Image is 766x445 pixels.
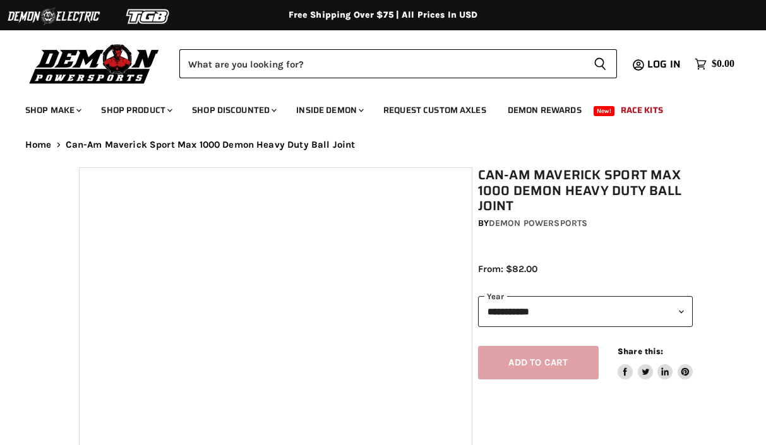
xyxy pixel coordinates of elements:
a: Demon Rewards [498,97,591,123]
a: Home [25,139,52,150]
a: Shop Discounted [183,97,284,123]
img: TGB Logo 2 [101,4,196,28]
aside: Share this: [618,346,693,379]
a: Request Custom Axles [374,97,496,123]
a: Shop Make [16,97,89,123]
a: Shop Product [92,97,180,123]
span: Share this: [618,347,663,356]
button: Search [583,49,617,78]
span: New! [594,106,615,116]
span: Can-Am Maverick Sport Max 1000 Demon Heavy Duty Ball Joint [66,139,356,150]
a: $0.00 [688,55,741,73]
input: Search [179,49,583,78]
span: Log in [647,56,681,72]
span: From: $82.00 [478,263,537,275]
img: Demon Electric Logo 2 [6,4,101,28]
select: year [478,296,693,327]
a: Inside Demon [287,97,371,123]
div: by [478,217,693,230]
a: Race Kits [611,97,673,123]
a: Demon Powersports [489,218,587,228]
img: Demon Powersports [25,41,164,86]
span: $0.00 [712,58,734,70]
ul: Main menu [16,92,731,123]
a: Log in [642,59,688,70]
h1: Can-Am Maverick Sport Max 1000 Demon Heavy Duty Ball Joint [478,167,693,214]
form: Product [179,49,617,78]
